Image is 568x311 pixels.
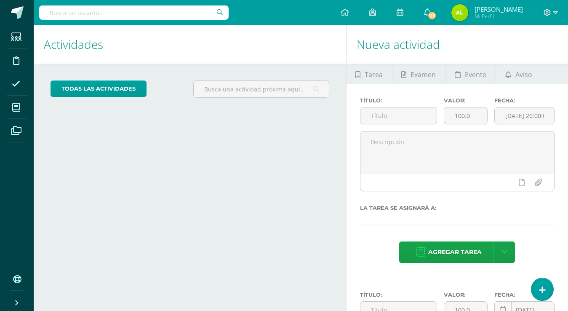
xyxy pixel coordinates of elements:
[475,13,523,20] span: Mi Perfil
[39,5,229,20] input: Busca un usuario...
[451,4,468,21] img: 0ff697a5778ac9fcd5328353e113c3de.png
[465,64,487,85] span: Evento
[515,64,532,85] span: Aviso
[444,97,488,104] label: Valor:
[495,107,554,124] input: Fecha de entrega
[445,64,496,84] a: Evento
[357,25,558,64] h1: Nueva actividad
[444,107,487,124] input: Puntos máximos
[360,292,437,298] label: Título:
[360,97,437,104] label: Título:
[365,64,383,85] span: Tarea
[51,80,147,97] a: todas las Actividades
[360,205,555,211] label: La tarea se asignará a:
[360,107,437,124] input: Título
[347,64,392,84] a: Tarea
[428,242,482,263] span: Agregar tarea
[475,5,523,13] span: [PERSON_NAME]
[44,25,336,64] h1: Actividades
[392,64,445,84] a: Examen
[427,11,437,20] span: 116
[494,97,555,104] label: Fecha:
[194,81,329,97] input: Busca una actividad próxima aquí...
[444,292,488,298] label: Valor:
[411,64,436,85] span: Examen
[496,64,541,84] a: Aviso
[494,292,555,298] label: Fecha:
